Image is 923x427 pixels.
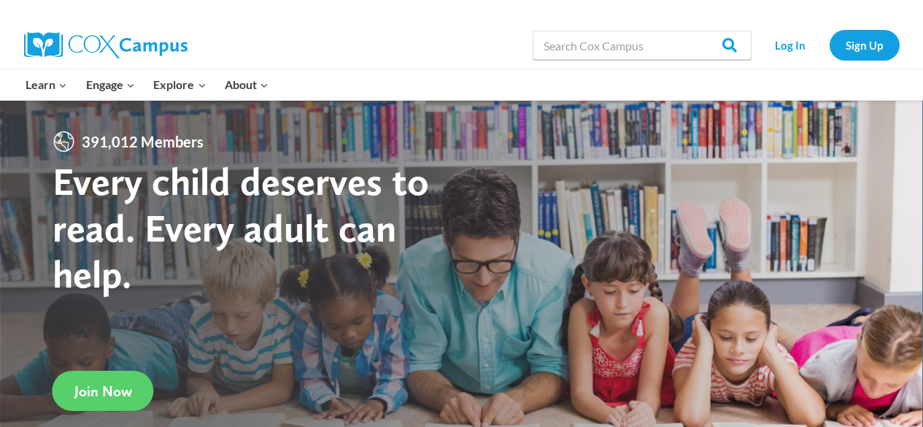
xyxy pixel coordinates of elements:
span: Engage [86,75,135,94]
a: Join Now [53,371,154,411]
input: Search Cox Campus [533,31,752,60]
span: Learn [26,75,67,94]
span: Join Now [74,382,132,400]
nav: Primary Navigation [17,69,278,100]
span: 391,012 Members [76,130,209,153]
a: Sign Up [830,30,900,60]
a: Log In [759,30,822,60]
nav: Secondary Navigation [759,30,900,60]
span: Explore [153,75,206,94]
img: Cox Campus [24,32,188,58]
span: About [225,75,269,94]
strong: Every child deserves to read. Every adult can help. [53,158,429,297]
